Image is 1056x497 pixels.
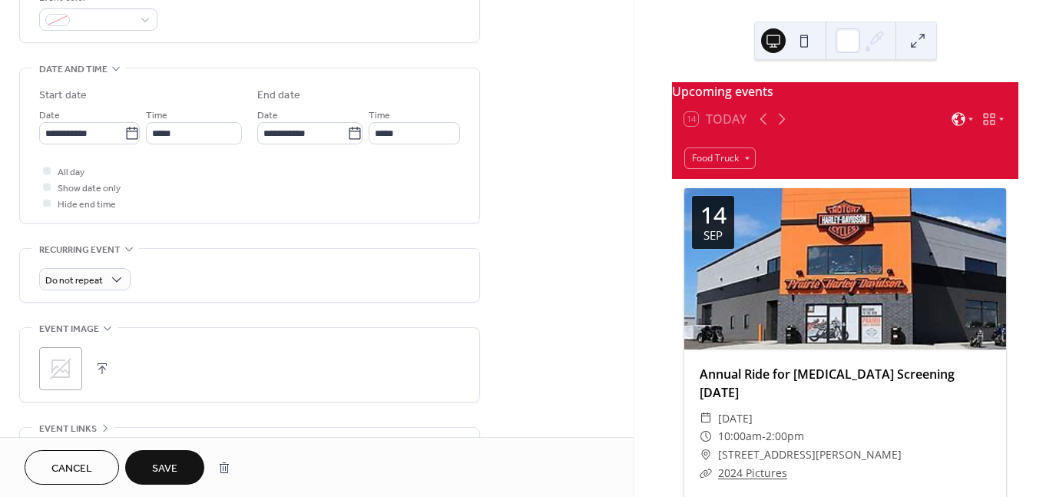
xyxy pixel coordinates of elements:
div: 14 [700,204,727,227]
span: Date [39,108,60,124]
div: Start date [39,88,87,104]
span: All day [58,164,84,181]
div: ​ [700,409,712,428]
div: ​ [700,446,712,464]
div: ​ [700,427,712,446]
span: Show date only [58,181,121,197]
a: 2024 Pictures [718,466,787,480]
span: 10:00am [718,427,762,446]
a: Annual Ride for [MEDICAL_DATA] Screening [DATE] [700,366,955,401]
span: Time [369,108,390,124]
span: Save [152,461,177,477]
span: Do not repeat [45,272,103,290]
div: Sep [703,230,723,241]
button: Save [125,450,204,485]
span: [STREET_ADDRESS][PERSON_NAME] [718,446,902,464]
span: Date and time [39,61,108,78]
span: Recurring event [39,242,121,258]
span: [DATE] [718,409,753,428]
button: Cancel [25,450,119,485]
div: End date [257,88,300,104]
div: ​ [700,464,712,482]
span: Date [257,108,278,124]
span: Cancel [51,461,92,477]
span: Time [146,108,167,124]
span: Event image [39,321,99,337]
span: Event links [39,421,97,437]
span: Hide end time [58,197,116,213]
span: 2:00pm [766,427,804,446]
div: ••• [20,428,479,460]
span: - [762,427,766,446]
div: Upcoming events [672,82,1018,101]
div: ; [39,347,82,390]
